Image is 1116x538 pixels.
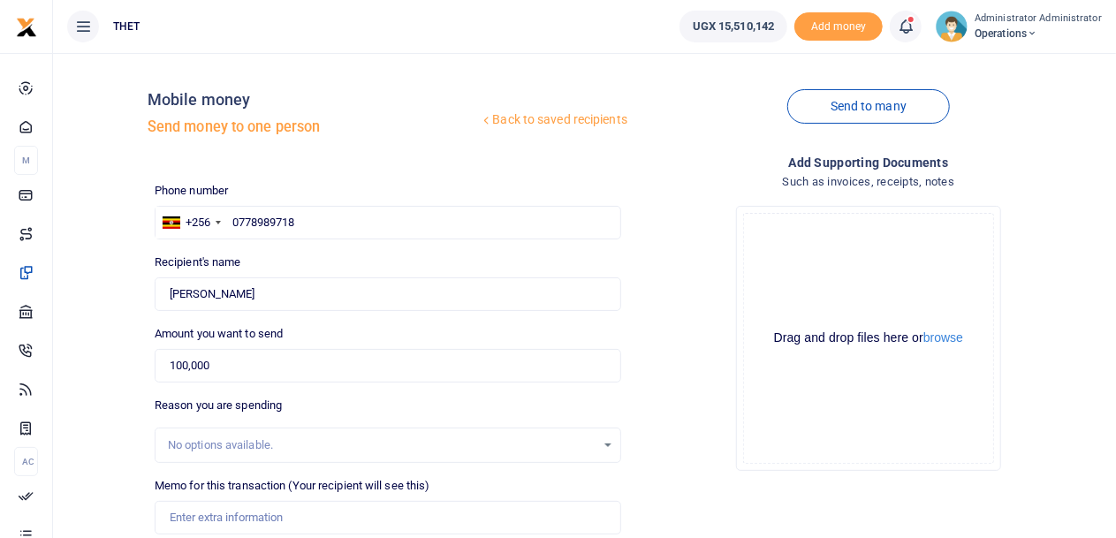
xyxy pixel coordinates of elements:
[16,17,37,38] img: logo-small
[155,206,621,239] input: Enter phone number
[936,11,968,42] img: profile-user
[148,90,480,110] h4: Mobile money
[693,18,774,35] span: UGX 15,510,142
[787,89,950,124] a: Send to many
[794,12,883,42] span: Add money
[14,447,38,476] li: Ac
[672,11,794,42] li: Wallet ballance
[679,11,787,42] a: UGX 15,510,142
[155,501,621,534] input: Enter extra information
[155,397,282,414] label: Reason you are spending
[16,19,37,33] a: logo-small logo-large logo-large
[14,146,38,175] li: M
[936,11,1102,42] a: profile-user Administrator Administrator Operations
[975,11,1102,27] small: Administrator Administrator
[155,277,621,311] input: Loading name...
[156,207,226,239] div: Uganda: +256
[635,153,1102,172] h4: Add supporting Documents
[794,12,883,42] li: Toup your wallet
[794,19,883,32] a: Add money
[155,349,621,383] input: UGX
[155,254,241,271] label: Recipient's name
[155,182,228,200] label: Phone number
[106,19,147,34] span: THET
[155,477,430,495] label: Memo for this transaction (Your recipient will see this)
[635,172,1102,192] h4: Such as invoices, receipts, notes
[155,325,283,343] label: Amount you want to send
[186,214,210,231] div: +256
[168,436,596,454] div: No options available.
[744,330,993,346] div: Drag and drop files here or
[479,104,628,136] a: Back to saved recipients
[148,118,480,136] h5: Send money to one person
[923,331,963,344] button: browse
[736,206,1001,471] div: File Uploader
[975,26,1102,42] span: Operations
